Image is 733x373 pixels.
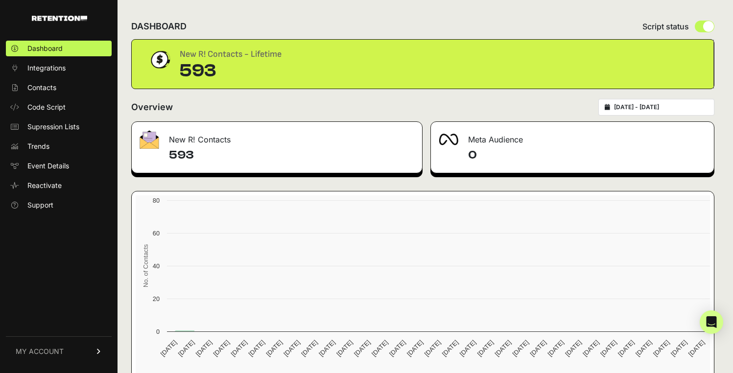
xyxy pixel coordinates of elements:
a: Code Script [6,99,112,115]
text: [DATE] [564,339,583,358]
span: Dashboard [27,44,63,53]
a: Reactivate [6,178,112,193]
span: Contacts [27,83,56,93]
img: Retention.com [32,16,87,21]
div: New R! Contacts - Lifetime [180,47,282,61]
text: [DATE] [652,339,671,358]
text: [DATE] [282,339,301,358]
text: [DATE] [300,339,319,358]
h4: 593 [169,147,414,163]
span: Event Details [27,161,69,171]
span: Code Script [27,102,66,112]
h4: 0 [468,147,707,163]
text: [DATE] [159,339,178,358]
a: Integrations [6,60,112,76]
text: [DATE] [230,339,249,358]
a: Event Details [6,158,112,174]
a: Support [6,197,112,213]
span: Support [27,200,53,210]
text: [DATE] [599,339,618,358]
text: No. of Contacts [142,244,149,287]
text: [DATE] [616,339,636,358]
h2: Overview [131,100,173,114]
text: 0 [156,328,160,335]
text: 80 [153,197,160,204]
a: Supression Lists [6,119,112,135]
h2: DASHBOARD [131,20,187,33]
span: Supression Lists [27,122,79,132]
div: Meta Audience [431,122,714,151]
div: 593 [180,61,282,81]
img: fa-meta-2f981b61bb99beabf952f7030308934f19ce035c18b003e963880cc3fabeebb7.png [439,134,458,145]
text: 60 [153,230,160,237]
text: [DATE] [212,339,231,358]
text: [DATE] [177,339,196,358]
text: [DATE] [441,339,460,358]
text: [DATE] [405,339,425,358]
text: [DATE] [634,339,653,358]
a: Trends [6,139,112,154]
text: [DATE] [264,339,284,358]
text: [DATE] [669,339,688,358]
text: [DATE] [528,339,547,358]
text: 40 [153,262,160,270]
div: New R! Contacts [132,122,422,151]
a: MY ACCOUNT [6,336,112,366]
text: [DATE] [247,339,266,358]
img: dollar-coin-05c43ed7efb7bc0c12610022525b4bbbb207c7efeef5aecc26f025e68dcafac9.png [147,47,172,72]
text: [DATE] [546,339,565,358]
span: Integrations [27,63,66,73]
a: Contacts [6,80,112,95]
text: [DATE] [687,339,706,358]
text: [DATE] [335,339,354,358]
text: [DATE] [423,339,442,358]
text: [DATE] [476,339,495,358]
div: Open Intercom Messenger [700,310,723,334]
text: 20 [153,295,160,303]
text: [DATE] [317,339,336,358]
text: [DATE] [511,339,530,358]
text: [DATE] [581,339,600,358]
span: Trends [27,141,49,151]
text: [DATE] [194,339,213,358]
span: MY ACCOUNT [16,347,64,356]
text: [DATE] [388,339,407,358]
span: Reactivate [27,181,62,190]
text: [DATE] [370,339,389,358]
text: [DATE] [494,339,513,358]
img: fa-envelope-19ae18322b30453b285274b1b8af3d052b27d846a4fbe8435d1a52b978f639a2.png [140,130,159,149]
a: Dashboard [6,41,112,56]
span: Script status [642,21,689,32]
text: [DATE] [458,339,477,358]
text: [DATE] [353,339,372,358]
